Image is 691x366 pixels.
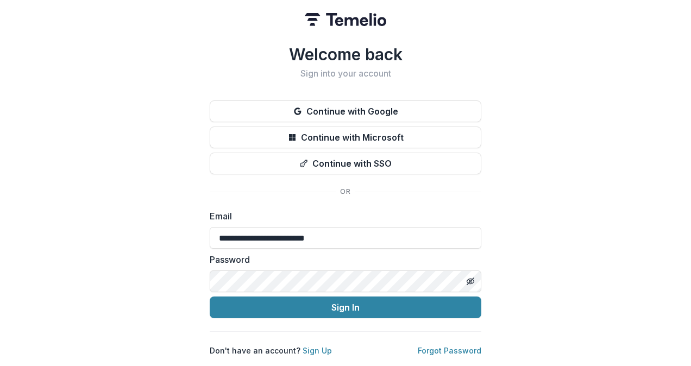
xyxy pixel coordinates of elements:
[210,68,481,79] h2: Sign into your account
[303,346,332,355] a: Sign Up
[210,127,481,148] button: Continue with Microsoft
[210,45,481,64] h1: Welcome back
[210,100,481,122] button: Continue with Google
[418,346,481,355] a: Forgot Password
[210,345,332,356] p: Don't have an account?
[210,296,481,318] button: Sign In
[210,253,475,266] label: Password
[210,153,481,174] button: Continue with SSO
[210,210,475,223] label: Email
[305,13,386,26] img: Temelio
[462,273,479,290] button: Toggle password visibility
